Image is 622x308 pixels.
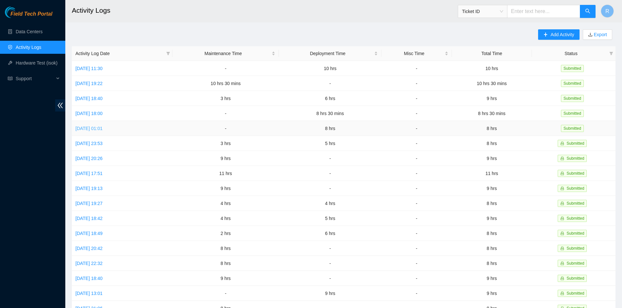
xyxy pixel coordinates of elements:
[75,201,103,206] a: [DATE] 19:27
[279,106,381,121] td: 8 hrs 30 mins
[583,29,612,40] button: downloadExport
[279,61,381,76] td: 10 hrs
[566,201,584,206] span: Submitted
[566,276,584,281] span: Submitted
[601,5,614,18] button: R
[452,181,532,196] td: 9 hrs
[550,31,574,38] span: Add Activity
[452,196,532,211] td: 8 hrs
[560,156,564,160] span: lock
[75,126,103,131] a: [DATE] 01:01
[165,49,171,58] span: filter
[535,50,607,57] span: Status
[75,81,103,86] a: [DATE] 19:22
[381,256,452,271] td: -
[279,256,381,271] td: -
[381,151,452,166] td: -
[381,76,452,91] td: -
[381,136,452,151] td: -
[172,136,279,151] td: 3 hrs
[608,49,614,58] span: filter
[381,166,452,181] td: -
[560,291,564,295] span: lock
[566,291,584,296] span: Submitted
[452,241,532,256] td: 8 hrs
[75,96,103,101] a: [DATE] 18:40
[538,29,579,40] button: plusAdd Activity
[560,231,564,235] span: lock
[279,166,381,181] td: -
[561,95,584,102] span: Submitted
[279,91,381,106] td: 6 hrs
[172,166,279,181] td: 11 hrs
[560,276,564,280] span: lock
[172,196,279,211] td: 4 hrs
[172,106,279,121] td: -
[381,271,452,286] td: -
[560,261,564,265] span: lock
[279,151,381,166] td: -
[561,65,584,72] span: Submitted
[16,60,57,66] a: Hardware Test (isok)
[452,91,532,106] td: 9 hrs
[172,241,279,256] td: 8 hrs
[172,151,279,166] td: 9 hrs
[172,286,279,301] td: -
[381,61,452,76] td: -
[172,61,279,76] td: -
[381,121,452,136] td: -
[75,246,103,251] a: [DATE] 20:42
[381,211,452,226] td: -
[172,91,279,106] td: 3 hrs
[452,106,532,121] td: 8 hrs 30 mins
[561,110,584,117] span: Submitted
[560,201,564,205] span: lock
[279,136,381,151] td: 5 hrs
[279,121,381,136] td: 8 hrs
[279,271,381,286] td: -
[452,211,532,226] td: 9 hrs
[560,216,564,220] span: lock
[16,45,41,50] a: Activity Logs
[16,29,42,34] a: Data Centers
[75,66,103,71] a: [DATE] 11:30
[75,291,103,296] a: [DATE] 13:01
[5,12,52,20] a: Akamai TechnologiesField Tech Portal
[279,211,381,226] td: 5 hrs
[566,216,584,221] span: Submitted
[55,99,65,111] span: double-left
[452,61,532,76] td: 10 hrs
[10,11,52,17] span: Field Tech Portal
[75,276,103,281] a: [DATE] 18:40
[566,141,584,146] span: Submitted
[560,171,564,175] span: lock
[279,241,381,256] td: -
[172,226,279,241] td: 2 hrs
[561,125,584,132] span: Submitted
[566,156,584,161] span: Submitted
[75,216,103,221] a: [DATE] 18:42
[279,196,381,211] td: 4 hrs
[560,141,564,145] span: lock
[16,72,54,85] span: Support
[561,80,584,87] span: Submitted
[166,51,170,55] span: filter
[75,261,103,266] a: [DATE] 22:32
[75,171,103,176] a: [DATE] 17:51
[75,50,164,57] span: Activity Log Date
[381,241,452,256] td: -
[8,76,12,81] span: read
[452,166,532,181] td: 11 hrs
[172,121,279,136] td: -
[279,226,381,241] td: 6 hrs
[566,231,584,236] span: Submitted
[381,196,452,211] td: -
[566,171,584,176] span: Submitted
[172,256,279,271] td: 8 hrs
[560,186,564,190] span: lock
[588,32,593,37] span: download
[279,181,381,196] td: -
[452,136,532,151] td: 8 hrs
[566,186,584,191] span: Submitted
[75,156,103,161] a: [DATE] 20:26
